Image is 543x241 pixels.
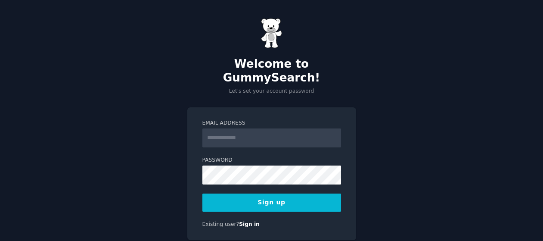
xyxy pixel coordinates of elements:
[261,18,282,48] img: Gummy Bear
[202,221,239,227] span: Existing user?
[202,119,341,127] label: Email Address
[187,88,356,95] p: Let's set your account password
[202,156,341,164] label: Password
[187,57,356,85] h2: Welcome to GummySearch!
[202,194,341,212] button: Sign up
[239,221,260,227] a: Sign in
